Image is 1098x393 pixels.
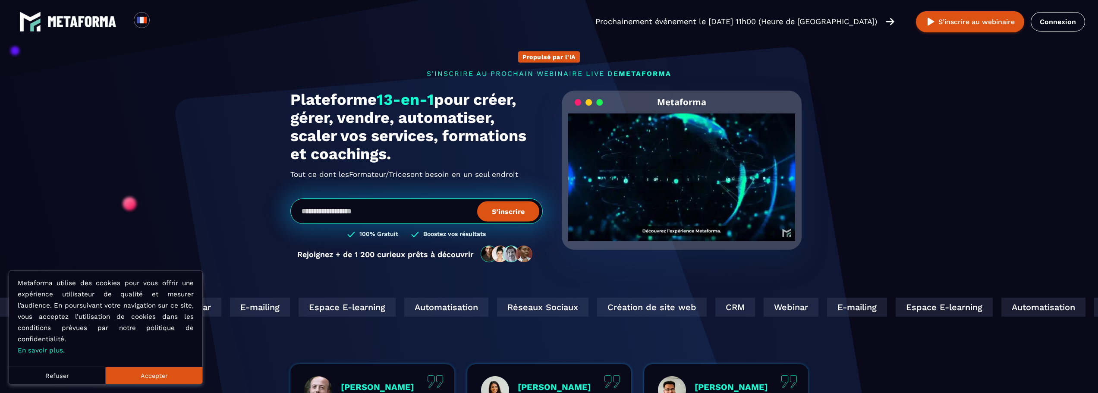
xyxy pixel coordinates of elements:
button: S’inscrire au webinaire [916,11,1024,32]
p: [PERSON_NAME] [518,382,591,392]
div: Espace E-learning [298,298,395,317]
a: Connexion [1031,12,1085,31]
div: E-mailing [229,298,289,317]
div: Automatisation [403,298,488,317]
div: Création de site web [596,298,706,317]
p: s'inscrire au prochain webinaire live de [290,69,808,78]
img: logo [47,16,116,27]
button: S’inscrire [477,201,539,221]
video: Your browser does not support the video tag. [568,113,796,227]
div: Webinar [166,298,220,317]
p: [PERSON_NAME] [341,382,414,392]
h2: Tout ce dont les ont besoin en un seul endroit [290,167,543,181]
p: Rejoignez + de 1 200 curieux prêts à découvrir [297,250,474,259]
span: METAFORMA [619,69,671,78]
span: Formateur/Trices [349,167,410,181]
a: En savoir plus. [18,346,65,354]
img: fr [136,15,147,25]
img: checked [347,230,355,239]
img: arrow-right [886,17,894,26]
img: quote [427,375,444,388]
div: Espace E-learning [895,298,992,317]
div: Automatisation [1000,298,1085,317]
p: Propulsé par l'IA [522,53,576,60]
div: Search for option [150,12,171,31]
img: logo [19,11,41,32]
h3: Boostez vos résultats [423,230,486,239]
p: Metaforma utilise des cookies pour vous offrir une expérience utilisateur de qualité et mesurer l... [18,277,194,356]
span: 13-en-1 [377,91,434,109]
img: play [925,16,936,27]
div: Webinar [763,298,818,317]
h1: Plateforme pour créer, gérer, vendre, automatiser, scaler vos services, formations et coachings. [290,91,543,163]
h2: Metaforma [657,91,706,113]
img: quote [604,375,620,388]
div: CRM [714,298,754,317]
input: Search for option [157,16,164,27]
div: Réseaux Sociaux [496,298,588,317]
img: community-people [478,245,536,263]
img: quote [781,375,797,388]
img: checked [411,230,419,239]
img: loading [575,98,603,107]
p: [PERSON_NAME] [695,382,768,392]
div: E-mailing [826,298,886,317]
button: Accepter [106,367,202,384]
h3: 100% Gratuit [359,230,398,239]
p: Prochainement événement le [DATE] 11h00 (Heure de [GEOGRAPHIC_DATA]) [595,16,877,28]
button: Refuser [9,367,106,384]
